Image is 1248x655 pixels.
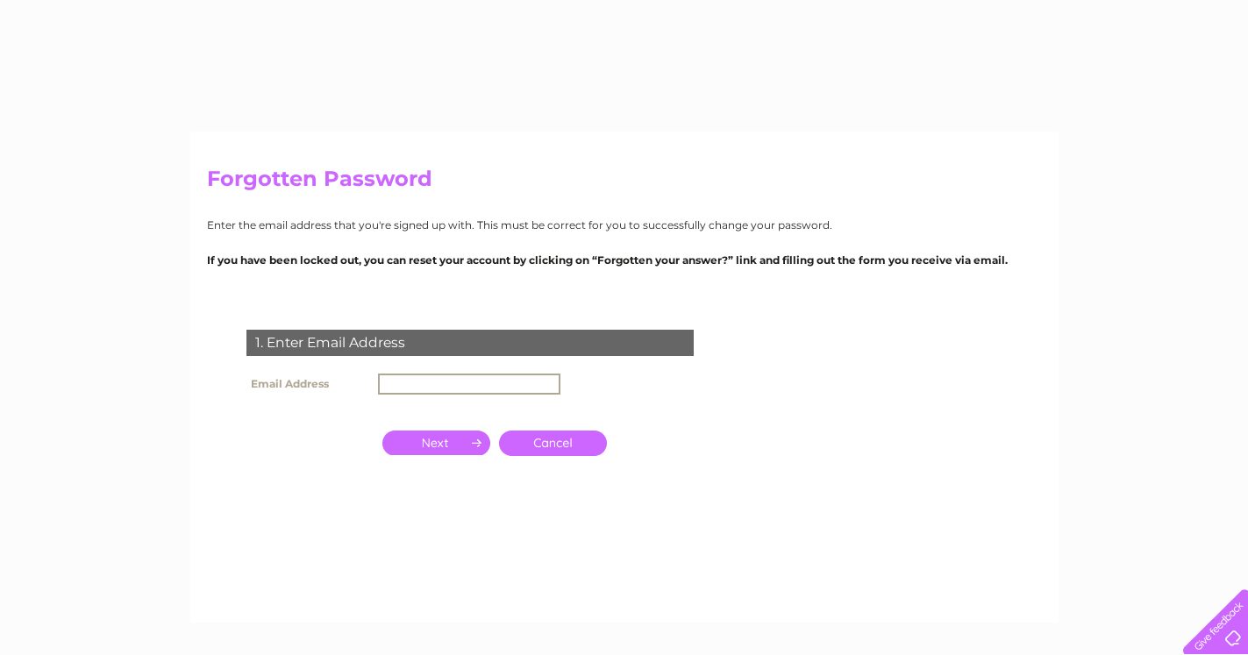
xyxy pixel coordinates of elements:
div: 1. Enter Email Address [246,330,694,356]
th: Email Address [242,369,374,399]
h2: Forgotten Password [207,167,1042,200]
p: If you have been locked out, you can reset your account by clicking on “Forgotten your answer?” l... [207,252,1042,268]
p: Enter the email address that you're signed up with. This must be correct for you to successfully ... [207,217,1042,233]
a: Cancel [499,431,607,456]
